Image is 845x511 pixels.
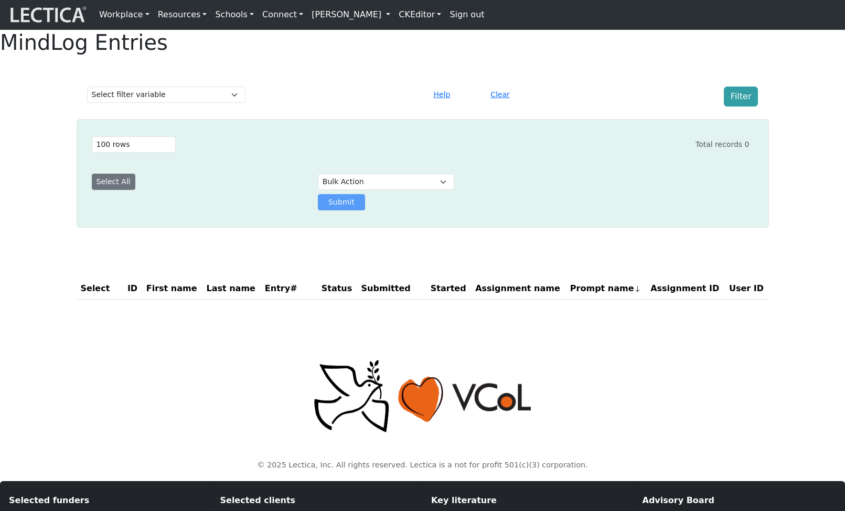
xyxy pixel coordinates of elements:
[307,4,394,25] a: [PERSON_NAME]
[429,87,455,103] button: Help
[8,5,87,25] img: lecticalive
[311,358,535,434] img: Peace, love, VCoL
[429,89,455,99] a: Help
[92,174,135,190] button: Select All
[426,278,471,300] th: Started
[486,87,515,103] button: Clear
[154,4,211,25] a: Resources
[394,4,445,25] a: CKEditor
[146,282,197,295] span: First name
[361,282,411,295] span: Submitted
[570,282,641,295] span: Prompt name
[475,282,560,295] span: Assignment name
[729,282,764,295] span: User ID
[696,139,750,150] div: Total records 0
[127,282,137,295] span: ID
[445,4,488,25] a: Sign out
[211,4,258,25] a: Schools
[95,4,154,25] a: Workplace
[202,278,260,300] th: Last name
[258,4,307,25] a: Connect
[724,87,758,107] button: Filter
[77,278,115,300] th: Select
[83,460,763,471] p: © 2025 Lectica, Inc. All rights reserved. Lectica is a not for profit 501(c)(3) corporation.
[265,282,312,295] span: Entry#
[322,282,352,295] span: Status
[650,282,719,295] span: Assignment ID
